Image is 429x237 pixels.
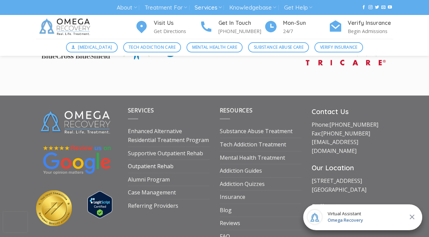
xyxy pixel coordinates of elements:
a: Alumni Program [128,173,170,186]
a: Follow on Twitter [375,5,379,10]
a: Verify Insurance Begin Admissions [329,19,393,35]
a: Services [195,1,221,14]
h3: Our Location [312,162,393,173]
a: Substance Abuse Treatment [220,125,293,138]
span: Mental Health Care [192,44,237,50]
a: Reviews [220,217,240,230]
img: Verify Approval for www.omegarecovery.org [87,191,112,218]
strong: Contact Us [312,107,349,116]
a: Substance Abuse Care [248,42,309,52]
a: [MEDICAL_DATA] [66,42,118,52]
a: Tech Addiction Treatment [220,138,286,151]
a: Insurance [220,191,245,204]
span: Verify Insurance [320,44,358,50]
h4: Get In Touch [218,19,264,28]
a: Case Management [128,186,176,199]
h4: Visit Us [154,19,199,28]
h4: Verify Insurance [348,19,393,28]
a: Tech Addiction Care [123,42,181,52]
a: Send us an email [381,5,385,10]
a: Mental Health Treatment [220,152,285,164]
a: About [117,1,137,14]
a: Treatment For [145,1,187,14]
span: Substance Abuse Care [254,44,303,50]
a: Addiction Guides [220,164,262,177]
h3: Follow Us [312,201,393,212]
span: Tech Addiction Care [129,44,176,50]
p: Get Directions [154,27,199,35]
p: 24/7 [283,27,329,35]
span: [MEDICAL_DATA] [78,44,112,50]
span: Resources [220,107,253,114]
a: Outpatient Rehab [128,160,174,173]
a: Get Help [284,1,312,14]
p: [PHONE_NUMBER] [218,27,264,35]
iframe: reCAPTCHA [3,212,27,232]
p: Begin Admissions [348,27,393,35]
a: [EMAIL_ADDRESS][DOMAIN_NAME] [312,138,358,155]
a: [PHONE_NUMBER] [329,121,378,128]
a: Get In Touch [PHONE_NUMBER] [199,19,264,35]
a: Mental Health Care [186,42,243,52]
a: Verify LegitScript Approval for www.omegarecovery.org [87,201,112,208]
a: Follow on Instagram [368,5,372,10]
a: Enhanced Alternative Residential Treatment Program [128,125,210,146]
a: Supportive Outpatient Rehab [128,147,203,160]
img: Omega Recovery [36,15,96,39]
a: Addiction Quizzes [220,178,265,191]
h4: Mon-Sun [283,19,329,28]
a: Referring Providers [128,200,178,212]
a: Verify Insurance [314,42,363,52]
a: Blog [220,204,232,217]
a: Follow on Facebook [362,5,366,10]
a: Visit Us Get Directions [135,19,199,35]
span: Services [128,107,154,114]
a: [STREET_ADDRESS][GEOGRAPHIC_DATA] [312,177,366,193]
a: Follow on YouTube [388,5,392,10]
p: Phone: Fax: [312,121,393,155]
a: [PHONE_NUMBER] [321,130,370,137]
a: Knowledgebase [229,1,276,14]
